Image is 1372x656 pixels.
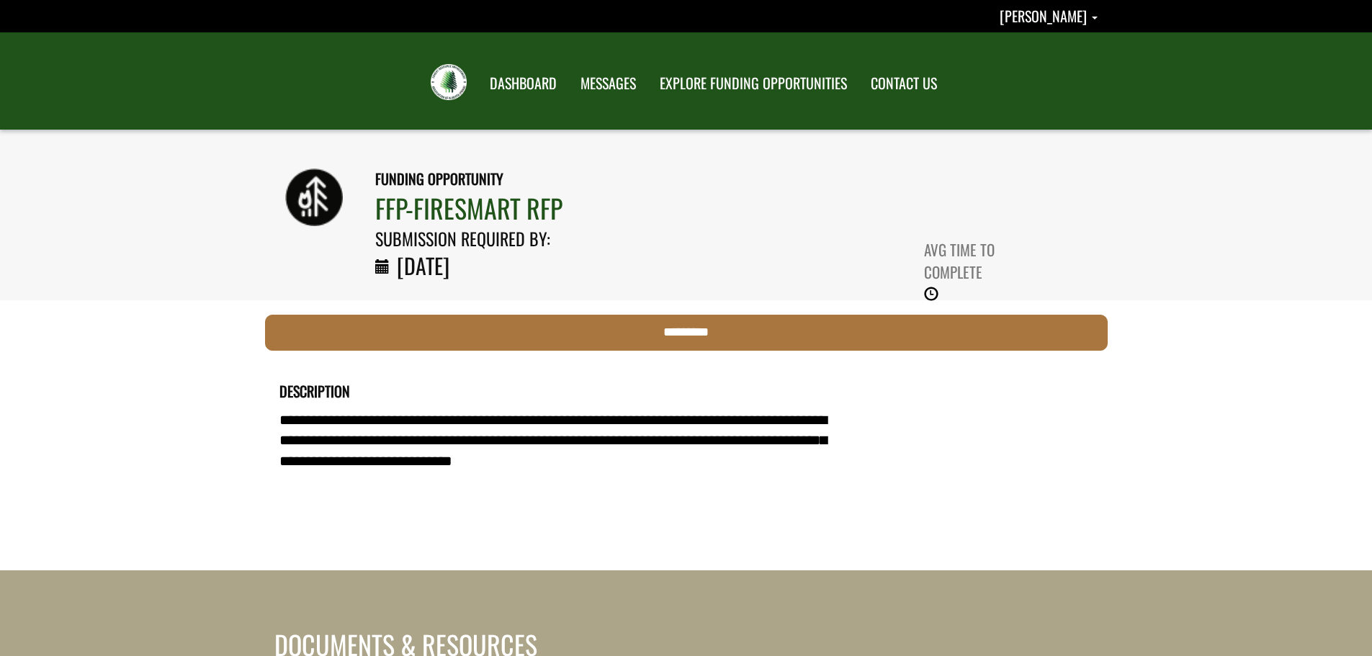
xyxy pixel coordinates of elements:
a: Chris Pottie [1000,5,1098,27]
img: WRP-1.png [285,169,343,226]
div: [DATE] [390,251,449,282]
a: EXPLORE FUNDING OPPORTUNITIES [649,66,858,102]
fieldset: DETAILS [276,365,1097,512]
a: DASHBOARD [479,66,568,102]
div: AVG TIME TO COMPLETE [924,238,1040,283]
span: [PERSON_NAME] [1000,5,1087,27]
div: Funding Opportunity Details [276,365,1097,556]
img: FRIAA Submissions Portal [431,64,467,100]
div: SUBMISSION REQUIRED BY: [375,226,628,251]
a: CONTACT US [860,66,948,102]
nav: Main Navigation [477,61,948,102]
label: Description [279,381,350,402]
textarea: Description [279,405,840,496]
div: funding opportunity [375,169,1039,189]
a: MESSAGES [570,66,647,102]
div: FFP-FireSmart RFP [375,189,1039,226]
